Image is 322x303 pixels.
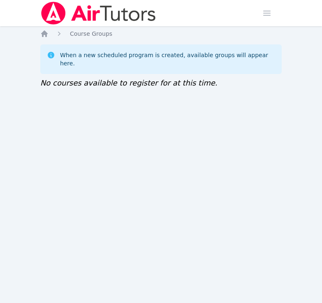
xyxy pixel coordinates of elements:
span: No courses available to register for at this time. [40,79,218,87]
div: When a new scheduled program is created, available groups will appear here. [60,51,275,67]
a: Course Groups [70,30,112,38]
nav: Breadcrumb [40,30,282,38]
img: Air Tutors [40,2,157,25]
span: Course Groups [70,30,112,37]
